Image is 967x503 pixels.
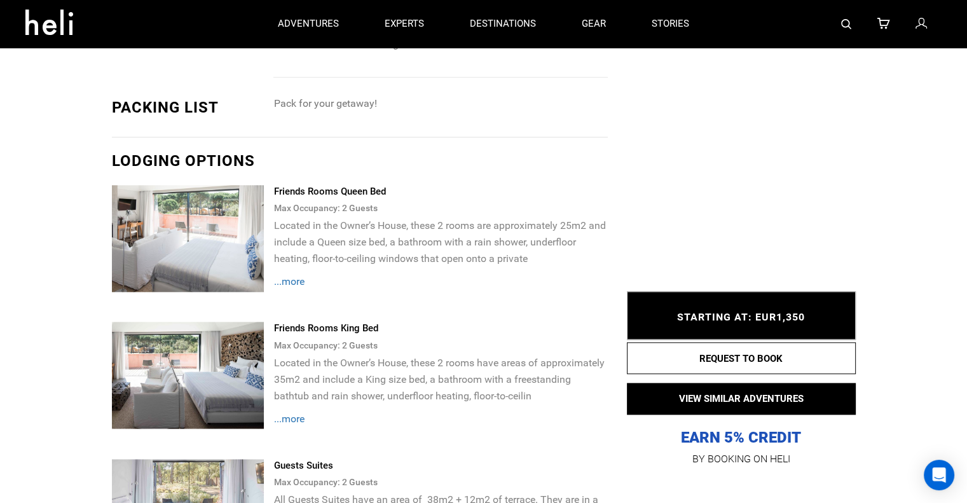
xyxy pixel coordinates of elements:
[273,336,607,355] div: Max Occupancy: 2 Guest
[373,340,377,350] span: s
[273,355,607,404] p: Located in the Owner’s House, these 2 rooms have areas of approximately 35m2 and include a King s...
[841,19,851,29] img: search-bar-icon.svg
[627,450,856,468] p: BY BOOKING ON HELI
[273,322,607,335] div: Friends Rooms King Bed
[273,185,607,198] div: Friends Rooms Queen Bed
[112,150,608,172] div: Lodging options
[385,17,424,31] p: experts
[373,477,377,487] span: s
[373,203,377,213] span: s
[273,472,607,492] div: Max Occupancy: 2 Guest
[470,17,536,31] p: destinations
[677,311,805,323] span: STARTING AT: EUR1,350
[112,322,264,429] img: d43ef1bc12113dafe756c34169ed1da9.jpg
[273,198,607,217] div: Max Occupancy: 2 Guest
[924,460,954,490] div: Open Intercom Messenger
[273,97,607,111] p: Pack for your getaway!
[627,301,856,448] p: EARN 5% CREDIT
[112,97,264,118] div: PACKING LIST
[112,185,264,292] img: 948c1036e270e8ac6fc554c66641afed.jpg
[273,459,607,472] div: Guests Suites
[627,383,856,415] button: VIEW SIMILAR ADVENTURES
[273,217,607,267] p: Located in the Owner’s House, these 2 rooms are approximately 25m2 and include a Queen size bed, ...
[278,17,339,31] p: adventures
[273,275,304,287] span: ...more
[627,342,856,374] button: REQUEST TO BOOK
[273,413,304,425] span: ...more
